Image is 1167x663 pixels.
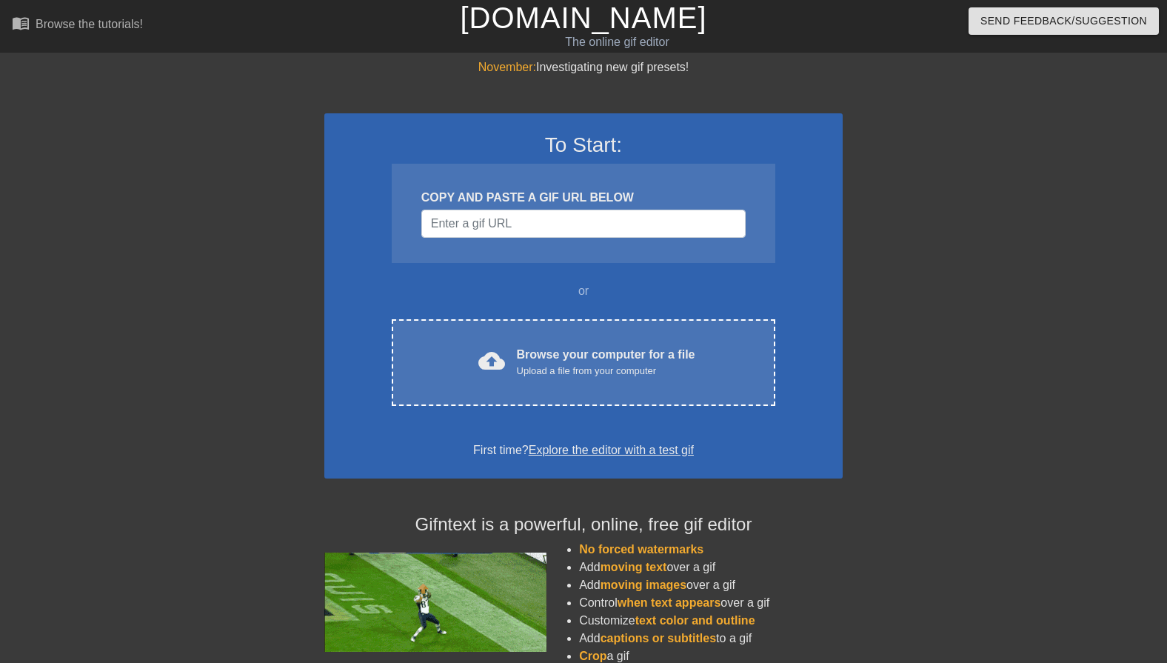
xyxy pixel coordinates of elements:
h4: Gifntext is a powerful, online, free gif editor [324,514,843,536]
span: when text appears [618,596,721,609]
div: First time? [344,442,823,459]
span: Send Feedback/Suggestion [980,12,1147,30]
span: moving images [601,579,686,591]
li: Add over a gif [579,559,843,576]
li: Customize [579,612,843,630]
span: text color and outline [635,614,755,627]
span: menu_book [12,14,30,32]
div: COPY AND PASTE A GIF URL BELOW [421,189,746,207]
span: No forced watermarks [579,543,703,556]
a: Browse the tutorials! [12,14,143,37]
input: Username [421,210,746,238]
a: [DOMAIN_NAME] [460,1,706,34]
h3: To Start: [344,133,823,158]
span: cloud_upload [478,347,505,374]
span: November: [478,61,536,73]
div: Browse the tutorials! [36,18,143,30]
span: Crop [579,650,606,662]
div: Upload a file from your computer [517,364,695,379]
a: Explore the editor with a test gif [529,444,694,456]
li: Add over a gif [579,576,843,594]
div: The online gif editor [396,33,837,51]
div: or [363,282,804,300]
img: football_small.gif [324,553,546,652]
div: Investigating new gif presets! [324,59,843,76]
button: Send Feedback/Suggestion [969,7,1159,35]
span: moving text [601,561,667,573]
li: Control over a gif [579,594,843,612]
span: captions or subtitles [601,632,716,644]
li: Add to a gif [579,630,843,647]
div: Browse your computer for a file [517,346,695,379]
